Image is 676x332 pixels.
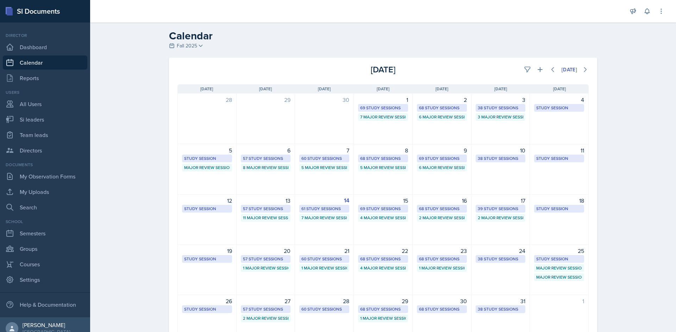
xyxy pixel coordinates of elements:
[3,242,87,256] a: Groups
[358,196,408,205] div: 15
[419,306,465,312] div: 68 Study Sessions
[536,274,582,280] div: Major Review Session
[478,306,524,312] div: 38 Study Sessions
[358,146,408,155] div: 8
[184,206,230,212] div: Study Session
[299,297,349,305] div: 28
[3,185,87,199] a: My Uploads
[478,215,524,221] div: 2 Major Review Sessions
[377,86,389,92] span: [DATE]
[182,146,232,155] div: 5
[243,306,289,312] div: 57 Study Sessions
[478,256,524,262] div: 38 Study Sessions
[360,215,406,221] div: 4 Major Review Sessions
[299,247,349,255] div: 21
[476,146,526,155] div: 10
[241,196,291,205] div: 13
[358,96,408,104] div: 1
[184,256,230,262] div: Study Session
[243,265,289,271] div: 1 Major Review Session
[177,42,197,50] span: Fall 2025
[241,297,291,305] div: 27
[436,86,448,92] span: [DATE]
[3,298,87,312] div: Help & Documentation
[3,257,87,271] a: Courses
[3,169,87,183] a: My Observation Forms
[419,114,465,120] div: 6 Major Review Sessions
[301,164,347,171] div: 5 Major Review Sessions
[417,196,467,205] div: 16
[562,67,577,72] div: [DATE]
[536,105,582,111] div: Study Session
[417,297,467,305] div: 30
[534,247,584,255] div: 25
[478,206,524,212] div: 39 Study Sessions
[360,164,406,171] div: 5 Major Review Sessions
[553,86,566,92] span: [DATE]
[536,265,582,271] div: Major Review Session
[3,40,87,54] a: Dashboard
[417,146,467,155] div: 9
[241,146,291,155] div: 6
[360,315,406,321] div: 1 Major Review Session
[3,143,87,157] a: Directors
[169,30,597,42] h2: Calendar
[243,315,289,321] div: 2 Major Review Sessions
[536,206,582,212] div: Study Session
[243,206,289,212] div: 57 Study Sessions
[536,155,582,162] div: Study Session
[184,164,230,171] div: Major Review Session
[478,105,524,111] div: 38 Study Sessions
[184,155,230,162] div: Study Session
[3,273,87,287] a: Settings
[419,155,465,162] div: 69 Study Sessions
[419,265,465,271] div: 1 Major Review Session
[358,297,408,305] div: 29
[419,206,465,212] div: 68 Study Sessions
[23,321,70,328] div: [PERSON_NAME]
[301,206,347,212] div: 61 Study Sessions
[534,297,584,305] div: 1
[360,114,406,120] div: 7 Major Review Sessions
[419,256,465,262] div: 68 Study Sessions
[299,146,349,155] div: 7
[301,155,347,162] div: 60 Study Sessions
[536,256,582,262] div: Study Session
[259,86,272,92] span: [DATE]
[476,196,526,205] div: 17
[3,226,87,240] a: Semesters
[3,89,87,96] div: Users
[358,247,408,255] div: 22
[3,71,87,85] a: Reports
[3,97,87,111] a: All Users
[3,32,87,39] div: Director
[360,155,406,162] div: 68 Study Sessions
[534,196,584,205] div: 18
[184,306,230,312] div: Study Session
[182,297,232,305] div: 26
[241,96,291,104] div: 29
[476,297,526,305] div: 31
[299,196,349,205] div: 14
[3,200,87,214] a: Search
[557,64,582,76] button: [DATE]
[3,162,87,168] div: Documents
[360,306,406,312] div: 68 Study Sessions
[243,215,289,221] div: 11 Major Review Sessions
[299,96,349,104] div: 30
[534,146,584,155] div: 11
[243,164,289,171] div: 8 Major Review Sessions
[314,63,451,76] div: [DATE]
[3,128,87,142] a: Team leads
[417,247,467,255] div: 23
[301,306,347,312] div: 60 Study Sessions
[534,96,584,104] div: 4
[301,256,347,262] div: 60 Study Sessions
[318,86,331,92] span: [DATE]
[243,256,289,262] div: 57 Study Sessions
[476,247,526,255] div: 24
[182,96,232,104] div: 28
[360,206,406,212] div: 69 Study Sessions
[182,247,232,255] div: 19
[494,86,507,92] span: [DATE]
